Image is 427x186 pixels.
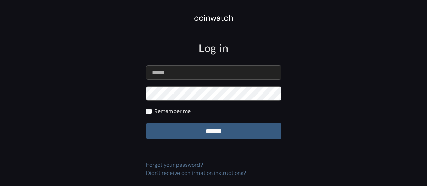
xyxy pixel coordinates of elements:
a: Didn't receive confirmation instructions? [146,169,246,177]
label: Remember me [154,107,191,115]
h2: Log in [146,42,281,55]
div: coinwatch [194,12,233,24]
a: Forgot your password? [146,161,203,168]
a: coinwatch [194,15,233,22]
